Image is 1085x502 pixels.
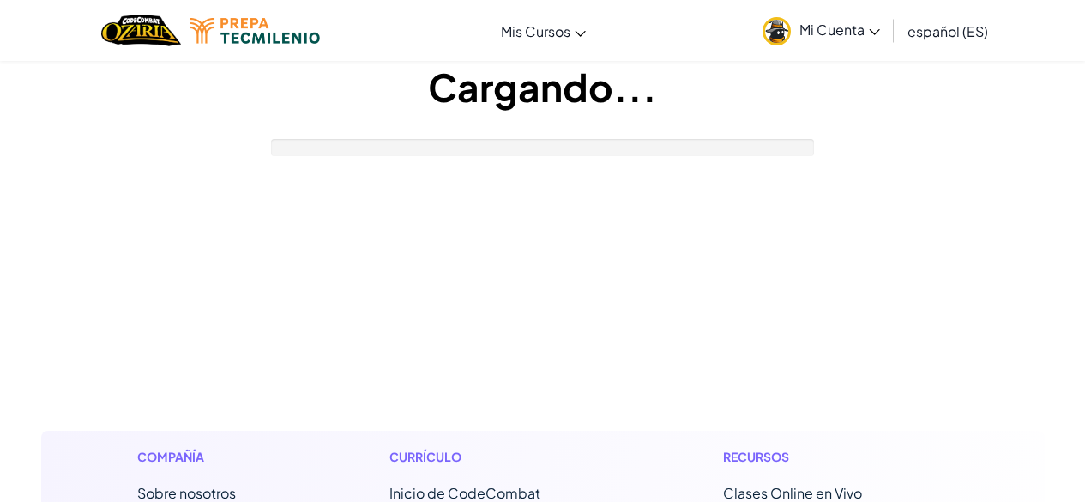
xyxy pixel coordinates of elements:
[389,448,615,466] h1: Currículo
[492,8,594,54] a: Mis Cursos
[101,13,181,48] img: Home
[907,22,988,40] span: español (ES)
[723,484,862,502] a: Clases Online en Vivo
[723,448,949,466] h1: Recursos
[137,484,236,502] a: Sobre nosotros
[754,3,889,57] a: Mi Cuenta
[501,22,570,40] span: Mis Cursos
[899,8,997,54] a: español (ES)
[389,484,540,502] span: Inicio de CodeCombat
[190,18,320,44] img: Tecmilenio logo
[101,13,181,48] a: Ozaria by CodeCombat logo
[763,17,791,45] img: avatar
[799,21,880,39] span: Mi Cuenta
[137,448,280,466] h1: Compañía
